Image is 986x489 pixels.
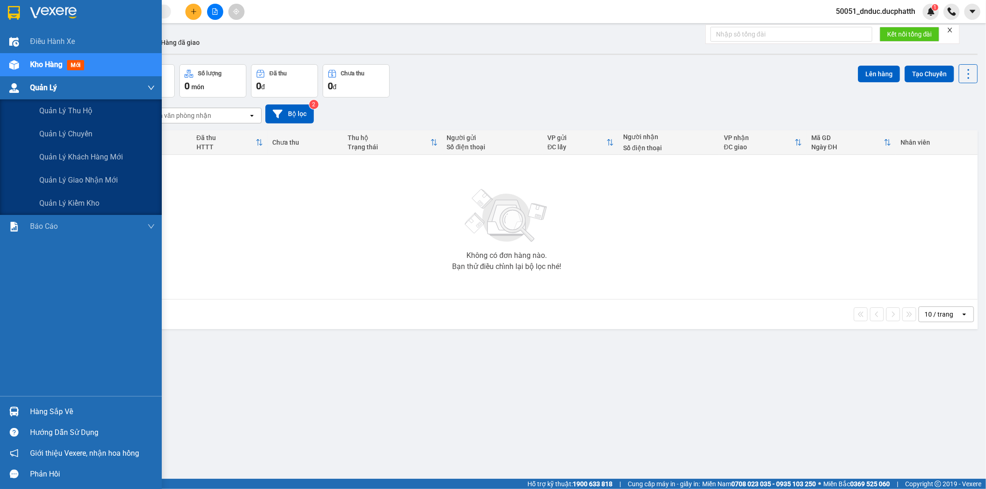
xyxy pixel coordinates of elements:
img: warehouse-icon [9,407,19,416]
span: ⚪️ [818,482,821,486]
span: đ [261,83,265,91]
th: Toggle SortBy [343,130,442,155]
span: copyright [935,481,941,487]
img: phone-icon [948,7,956,16]
button: Tạo Chuyến [905,66,954,82]
span: down [147,223,155,230]
span: | [619,479,621,489]
div: Đã thu [269,70,287,77]
div: ĐC lấy [547,143,606,151]
div: Nhân viên [900,139,973,146]
span: Quản lý thu hộ [39,105,92,116]
img: warehouse-icon [9,60,19,70]
button: Chưa thu0đ [323,64,390,98]
th: Toggle SortBy [807,130,896,155]
span: caret-down [968,7,977,16]
button: file-add [207,4,223,20]
div: Thu hộ [348,134,430,141]
button: Lên hàng [858,66,900,82]
th: Toggle SortBy [543,130,619,155]
span: 0 [328,80,333,92]
button: Hàng đã giao [153,31,207,54]
div: Hàng sắp về [30,405,155,419]
span: món [191,83,204,91]
span: Kết nối tổng đài [887,29,932,39]
span: Báo cáo [30,220,58,232]
img: solution-icon [9,222,19,232]
img: warehouse-icon [9,83,19,93]
span: Quản Lý [30,82,57,93]
span: notification [10,449,18,458]
button: Kết nối tổng đài [880,27,939,42]
th: Toggle SortBy [719,130,807,155]
div: Mã GD [811,134,884,141]
sup: 2 [309,100,318,109]
span: Điều hành xe [30,36,75,47]
div: Đã thu [196,134,256,141]
div: Phản hồi [30,467,155,481]
span: Miền Bắc [823,479,890,489]
div: Số điện thoại [447,143,539,151]
button: plus [185,4,202,20]
div: HTTT [196,143,256,151]
span: down [147,84,155,92]
span: 1 [933,4,937,11]
span: 50051_dnduc.ducphatth [828,6,923,17]
div: Người nhận [623,133,715,141]
span: đ [333,83,337,91]
span: Quản lý kiểm kho [39,197,99,209]
div: 10 / trang [925,310,953,319]
th: Toggle SortBy [192,130,268,155]
span: | [897,479,898,489]
span: Miền Nam [702,479,816,489]
svg: open [248,112,256,119]
div: Không có đơn hàng nào. [466,252,547,259]
button: caret-down [964,4,980,20]
span: Giới thiệu Vexere, nhận hoa hồng [30,447,139,459]
button: Đã thu0đ [251,64,318,98]
span: close [947,27,953,33]
strong: 0708 023 035 - 0935 103 250 [731,480,816,488]
strong: 1900 633 818 [573,480,612,488]
div: Ngày ĐH [811,143,884,151]
span: plus [190,8,197,15]
div: Số lượng [198,70,221,77]
img: icon-new-feature [927,7,935,16]
img: svg+xml;base64,PHN2ZyBjbGFzcz0ibGlzdC1wbHVnX19zdmciIHhtbG5zPSJodHRwOi8vd3d3LnczLm9yZy8yMDAwL3N2Zy... [460,183,553,248]
button: Số lượng0món [179,64,246,98]
div: Người gửi [447,134,539,141]
div: VP nhận [724,134,795,141]
span: Kho hàng [30,60,62,69]
span: question-circle [10,428,18,437]
button: Bộ lọc [265,104,314,123]
span: 0 [256,80,261,92]
span: Quản lý chuyến [39,128,92,140]
span: aim [233,8,239,15]
input: Nhập số tổng đài [710,27,872,42]
span: mới [67,60,84,70]
span: Hỗ trợ kỹ thuật: [527,479,612,489]
div: Chưa thu [341,70,365,77]
svg: open [961,311,968,318]
span: 0 [184,80,190,92]
span: Quản lý khách hàng mới [39,151,123,163]
div: ĐC giao [724,143,795,151]
div: Hướng dẫn sử dụng [30,426,155,440]
strong: 0369 525 060 [850,480,890,488]
span: message [10,470,18,478]
span: file-add [212,8,218,15]
button: aim [228,4,245,20]
div: Chưa thu [272,139,339,146]
span: Cung cấp máy in - giấy in: [628,479,700,489]
sup: 1 [932,4,938,11]
div: Trạng thái [348,143,430,151]
div: VP gửi [547,134,606,141]
div: Bạn thử điều chỉnh lại bộ lọc nhé! [452,263,561,270]
span: Quản lý giao nhận mới [39,174,118,186]
div: Chọn văn phòng nhận [147,111,211,120]
img: logo-vxr [8,6,20,20]
div: Số điện thoại [623,144,715,152]
img: warehouse-icon [9,37,19,47]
